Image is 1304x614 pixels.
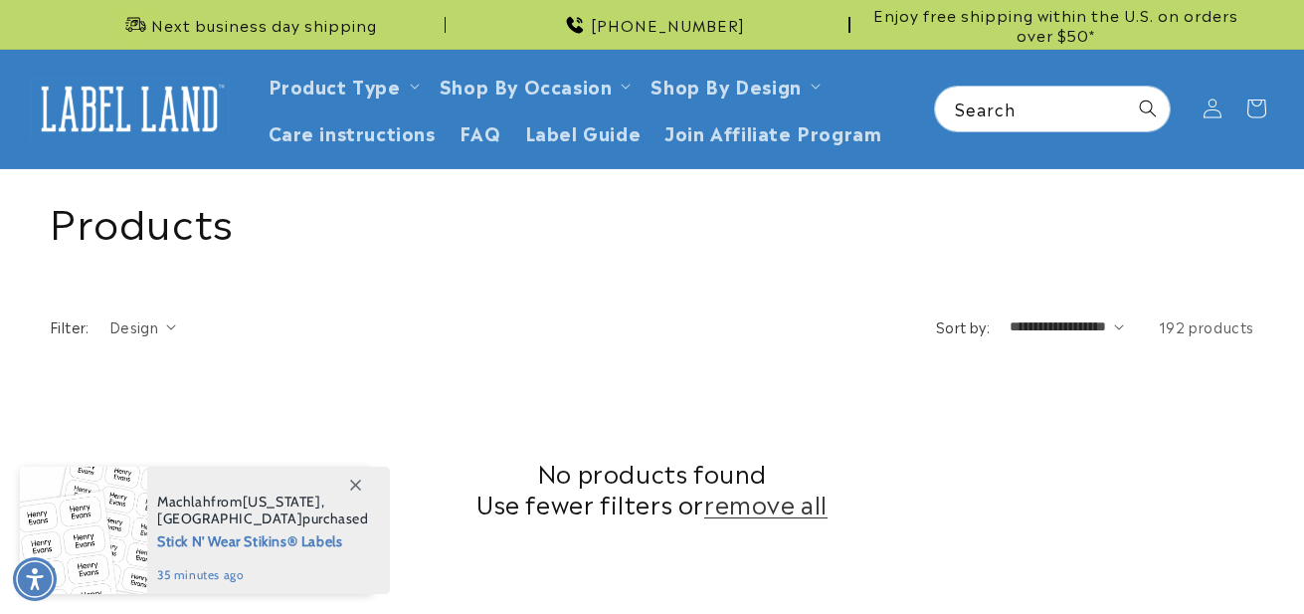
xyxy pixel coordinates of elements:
label: Sort by: [936,316,990,336]
span: from , purchased [157,494,369,527]
a: Product Type [269,72,401,99]
summary: Shop By Design [639,62,828,108]
span: Machlah [157,493,211,511]
span: [PHONE_NUMBER] [591,15,745,35]
a: Label Land [23,71,237,147]
span: Next business day shipping [151,15,377,35]
span: [GEOGRAPHIC_DATA] [157,510,302,527]
span: 35 minutes ago [157,566,369,584]
span: FAQ [460,120,501,143]
summary: Design (0 selected) [109,316,176,337]
div: Accessibility Menu [13,557,57,601]
span: Stick N' Wear Stikins® Labels [157,527,369,552]
a: Label Guide [513,108,653,155]
iframe: Gorgias live chat messenger [1105,528,1284,594]
span: Label Guide [525,120,642,143]
span: [US_STATE] [243,493,321,511]
span: Design [109,316,158,336]
a: FAQ [448,108,513,155]
summary: Shop By Occasion [428,62,640,108]
a: Care instructions [257,108,448,155]
button: Search [1126,87,1170,130]
summary: Product Type [257,62,428,108]
h1: Products [50,194,1254,246]
span: Enjoy free shipping within the U.S. on orders over $50* [858,5,1254,44]
span: 192 products [1159,316,1254,336]
img: Label Land [30,78,229,139]
h2: Filter: [50,316,90,337]
span: Join Affiliate Program [664,120,881,143]
a: Join Affiliate Program [652,108,893,155]
a: Shop By Design [651,72,801,99]
span: Shop By Occasion [440,74,613,97]
h2: No products found Use fewer filters or [50,457,1254,518]
a: remove all [704,488,828,518]
span: Care instructions [269,120,436,143]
